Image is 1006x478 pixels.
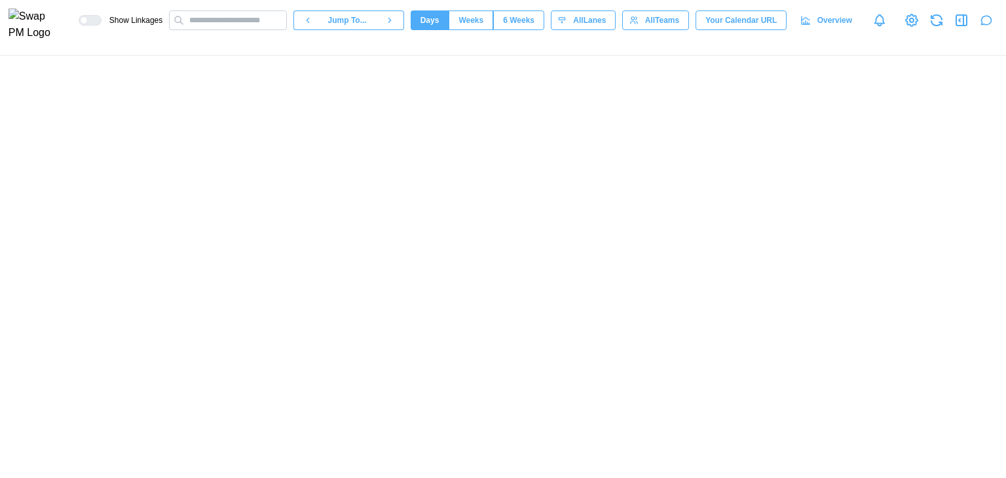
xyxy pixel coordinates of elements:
[705,11,777,29] span: Your Calendar URL
[551,10,616,30] button: AllLanes
[696,10,787,30] button: Your Calendar URL
[503,11,534,29] span: 6 Weeks
[411,10,449,30] button: Days
[817,11,852,29] span: Overview
[927,11,946,29] button: Refresh Grid
[322,10,375,30] button: Jump To...
[420,11,439,29] span: Days
[868,9,891,31] a: Notifications
[9,9,62,41] img: Swap PM Logo
[622,10,689,30] button: AllTeams
[493,10,544,30] button: 6 Weeks
[458,11,483,29] span: Weeks
[102,15,162,26] span: Show Linkages
[573,11,606,29] span: All Lanes
[952,11,971,29] button: Open Drawer
[449,10,493,30] button: Weeks
[977,11,996,29] button: Open project assistant
[793,10,862,30] a: Overview
[903,11,921,29] a: View Project
[645,11,679,29] span: All Teams
[328,11,367,29] span: Jump To...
